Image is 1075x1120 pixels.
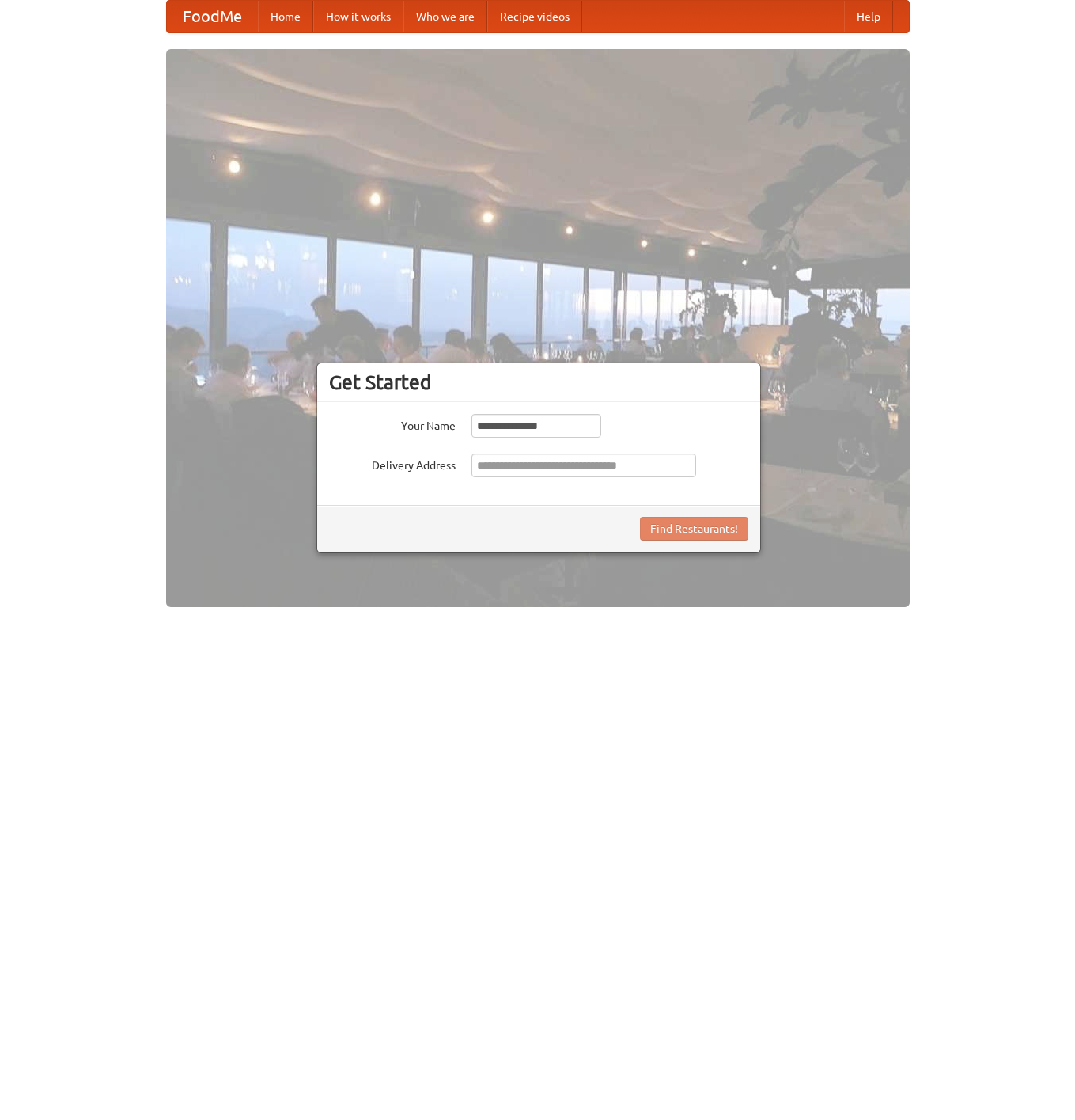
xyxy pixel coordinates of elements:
[329,454,456,473] label: Delivery Address
[329,370,748,394] h3: Get Started
[403,1,487,32] a: Who we are
[329,414,456,434] label: Your Name
[167,1,258,32] a: FoodMe
[313,1,403,32] a: How it works
[844,1,893,32] a: Help
[640,517,748,541] button: Find Restaurants!
[487,1,582,32] a: Recipe videos
[258,1,313,32] a: Home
